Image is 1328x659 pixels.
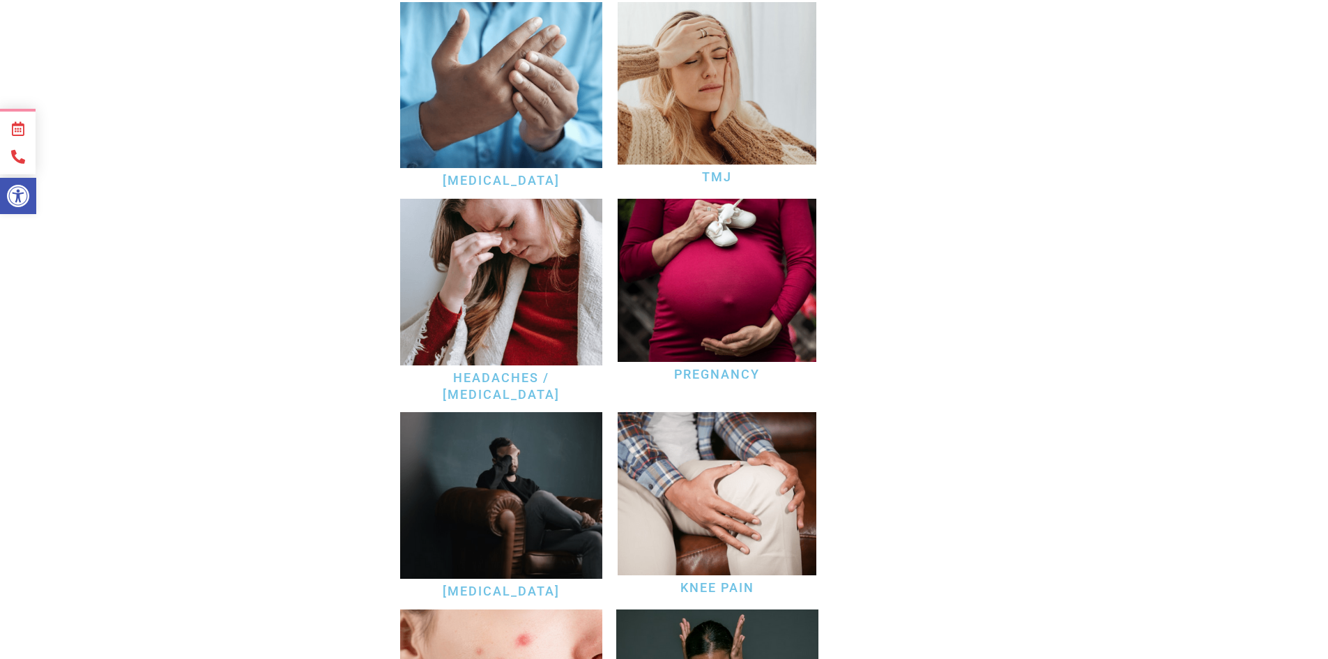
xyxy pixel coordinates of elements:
[443,370,560,402] a: Headaches / [MEDICAL_DATA]
[618,2,816,165] img: irvine acupuncture for tmj jaw pain
[400,412,602,578] img: irvine acupuncture for depression treatment
[702,169,732,184] a: TMJ
[443,173,560,188] a: [MEDICAL_DATA]
[680,580,754,595] a: Knee Pain
[618,412,816,575] img: irvine acupuncture for knee pain
[443,584,560,598] a: [MEDICAL_DATA]
[400,2,602,168] img: irvine acupuncture for arthritis pain
[674,367,760,381] a: Pregnancy
[400,199,602,365] img: irvine acupuncture for headache and migraine
[618,199,816,362] img: irvine acupuncture for pregnancy_ivf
